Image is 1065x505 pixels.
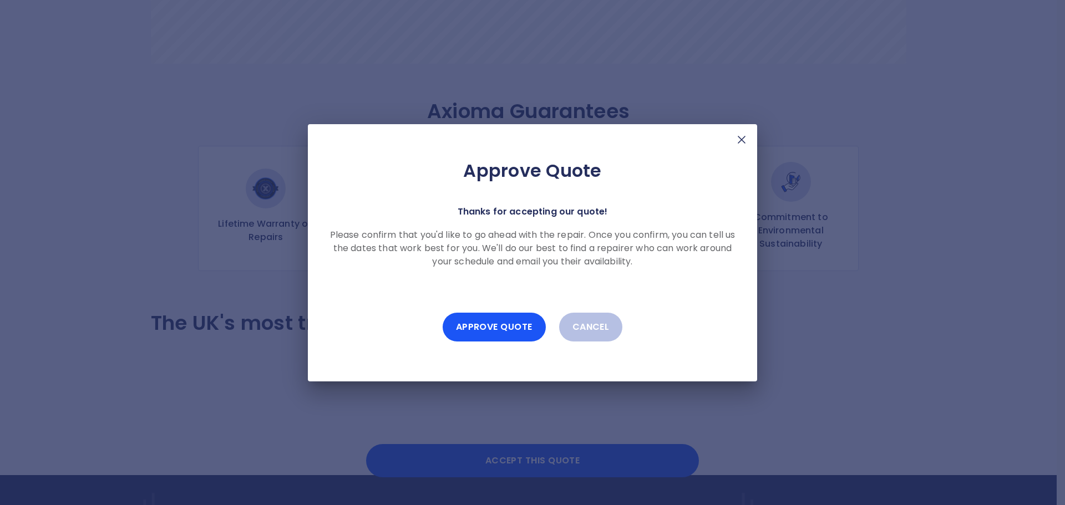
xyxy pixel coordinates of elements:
[326,228,739,268] p: Please confirm that you'd like to go ahead with the repair. Once you confirm, you can tell us the...
[443,313,546,341] button: Approve Quote
[458,204,608,220] p: Thanks for accepting our quote!
[735,133,748,146] img: X Mark
[326,160,739,182] h2: Approve Quote
[559,313,623,341] button: Cancel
